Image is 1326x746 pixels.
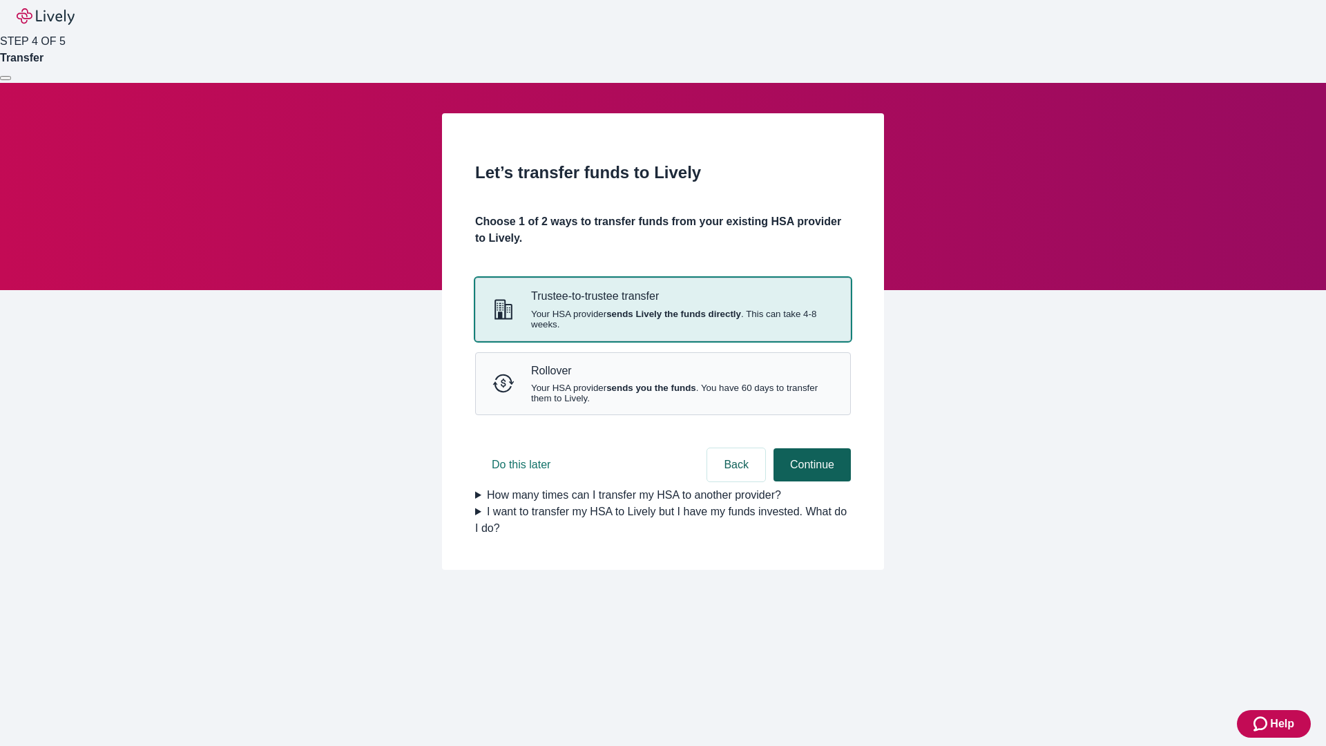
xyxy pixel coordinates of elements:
button: RolloverRolloverYour HSA providersends you the funds. You have 60 days to transfer them to Lively. [476,353,850,414]
button: Back [707,448,765,481]
p: Trustee-to-trustee transfer [531,289,834,303]
summary: I want to transfer my HSA to Lively but I have my funds invested. What do I do? [475,504,851,537]
button: Do this later [475,448,567,481]
svg: Rollover [492,372,515,394]
img: Lively [17,8,75,25]
button: Continue [773,448,851,481]
svg: Zendesk support icon [1253,716,1270,732]
h4: Choose 1 of 2 ways to transfer funds from your existing HSA provider to Lively. [475,213,851,247]
p: Rollover [531,364,834,377]
summary: How many times can I transfer my HSA to another provider? [475,487,851,504]
span: Your HSA provider . You have 60 days to transfer them to Lively. [531,383,834,403]
svg: Trustee-to-trustee [492,298,515,321]
span: Your HSA provider . This can take 4-8 weeks. [531,309,834,329]
button: Trustee-to-trusteeTrustee-to-trustee transferYour HSA providersends Lively the funds directly. Th... [476,278,850,340]
button: Zendesk support iconHelp [1237,710,1311,738]
h2: Let’s transfer funds to Lively [475,160,851,185]
strong: sends Lively the funds directly [606,309,741,319]
span: Help [1270,716,1294,732]
strong: sends you the funds [606,383,696,393]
